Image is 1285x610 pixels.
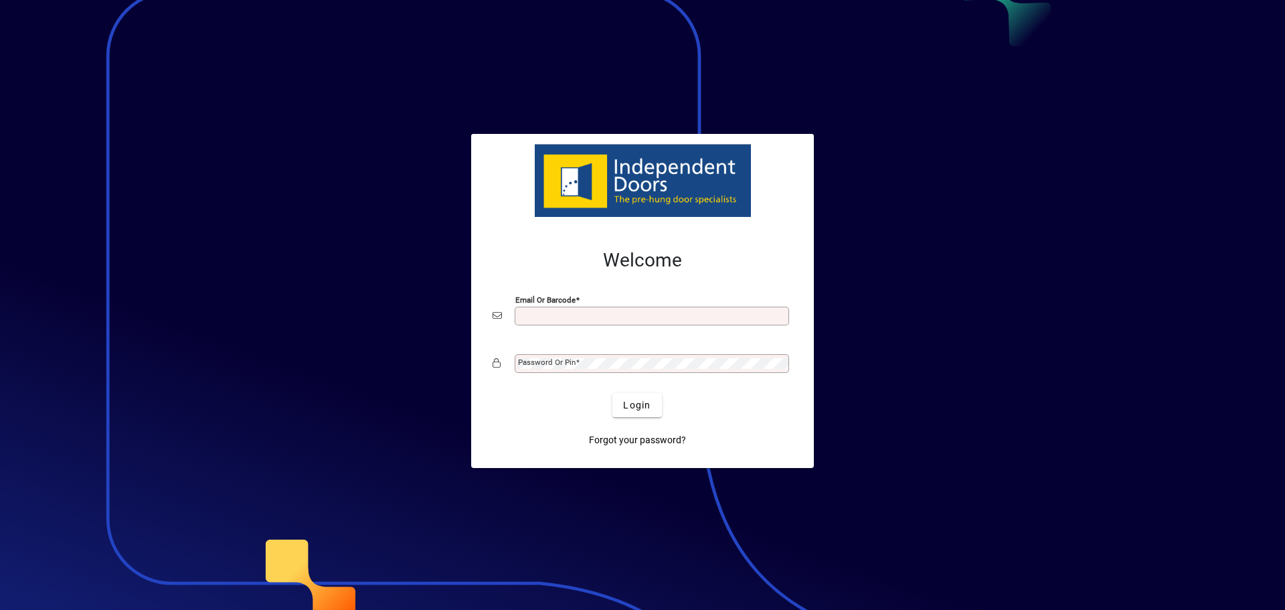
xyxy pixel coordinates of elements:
a: Forgot your password? [584,428,691,452]
h2: Welcome [493,249,792,272]
mat-label: Password or Pin [518,358,576,367]
span: Forgot your password? [589,433,686,447]
mat-label: Email or Barcode [515,295,576,305]
span: Login [623,398,651,412]
button: Login [612,393,661,417]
